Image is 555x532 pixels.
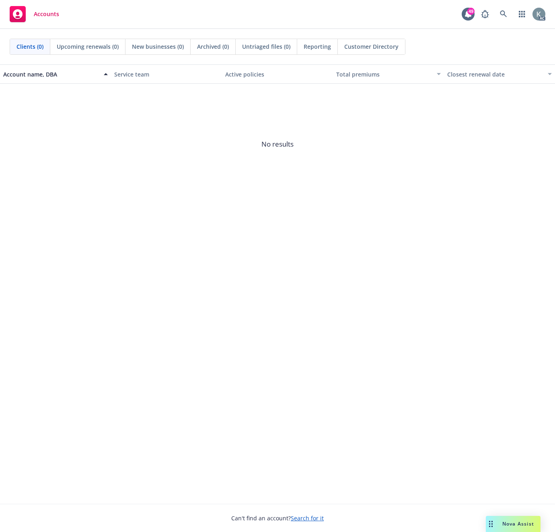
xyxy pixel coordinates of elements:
[291,514,324,522] a: Search for it
[333,64,444,84] button: Total premiums
[486,516,541,532] button: Nova Assist
[336,70,432,79] div: Total premiums
[231,514,324,522] span: Can't find an account?
[514,6,530,22] a: Switch app
[6,3,62,25] a: Accounts
[467,8,475,15] div: 49
[3,70,99,79] div: Account name, DBA
[225,70,330,79] div: Active policies
[34,11,59,17] span: Accounts
[114,70,219,79] div: Service team
[447,70,543,79] div: Closest renewal date
[502,520,534,527] span: Nova Assist
[197,42,229,51] span: Archived (0)
[495,6,512,22] a: Search
[132,42,184,51] span: New businesses (0)
[242,42,290,51] span: Untriaged files (0)
[532,8,545,21] img: photo
[222,64,333,84] button: Active policies
[477,6,493,22] a: Report a Bug
[16,42,43,51] span: Clients (0)
[111,64,222,84] button: Service team
[344,42,399,51] span: Customer Directory
[444,64,555,84] button: Closest renewal date
[486,516,496,532] div: Drag to move
[304,42,331,51] span: Reporting
[57,42,119,51] span: Upcoming renewals (0)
